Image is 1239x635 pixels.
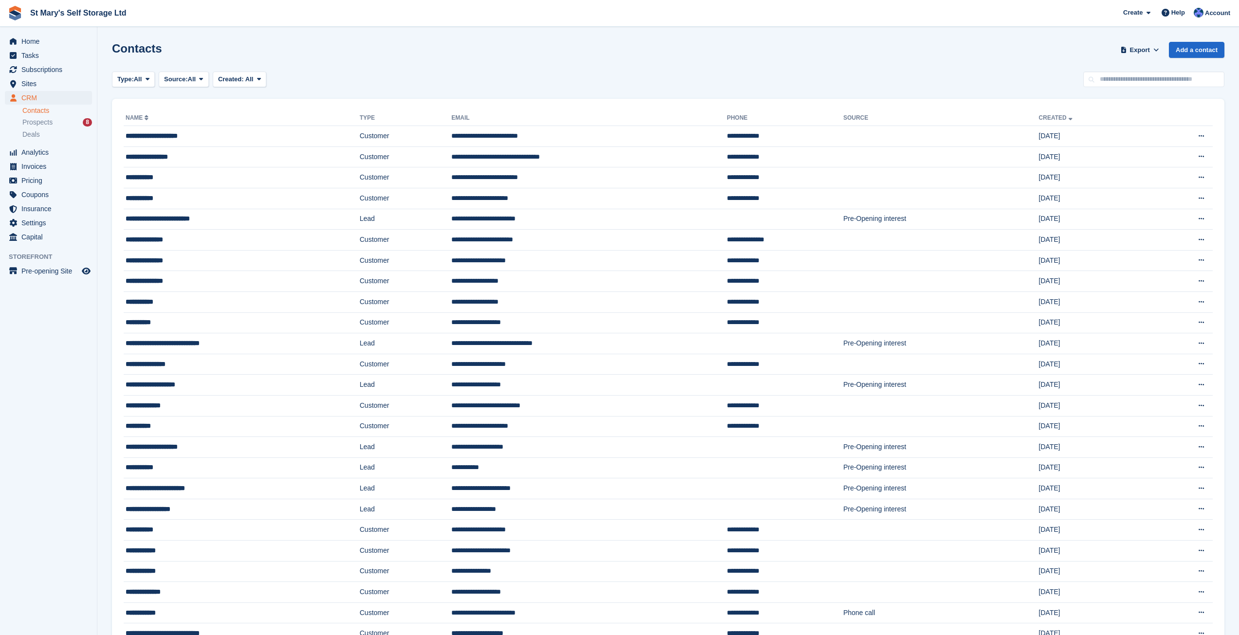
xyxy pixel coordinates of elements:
[22,129,92,140] a: Deals
[1039,478,1149,499] td: [DATE]
[360,146,452,167] td: Customer
[843,457,1038,478] td: Pre-Opening interest
[1039,146,1149,167] td: [DATE]
[360,478,452,499] td: Lead
[451,110,727,126] th: Email
[1039,602,1149,623] td: [DATE]
[21,230,80,244] span: Capital
[134,74,142,84] span: All
[1039,167,1149,188] td: [DATE]
[1039,561,1149,582] td: [DATE]
[1039,114,1074,121] a: Created
[164,74,187,84] span: Source:
[1169,42,1224,58] a: Add a contact
[21,160,80,173] span: Invoices
[360,312,452,333] td: Customer
[5,91,92,105] a: menu
[1039,271,1149,292] td: [DATE]
[21,216,80,230] span: Settings
[188,74,196,84] span: All
[21,188,80,201] span: Coupons
[1205,8,1230,18] span: Account
[360,126,452,147] td: Customer
[360,395,452,416] td: Customer
[1039,126,1149,147] td: [DATE]
[117,74,134,84] span: Type:
[1039,520,1149,541] td: [DATE]
[360,209,452,230] td: Lead
[112,72,155,88] button: Type: All
[5,174,92,187] a: menu
[360,457,452,478] td: Lead
[245,75,254,83] span: All
[21,63,80,76] span: Subscriptions
[360,250,452,271] td: Customer
[843,375,1038,396] td: Pre-Opening interest
[1039,541,1149,562] td: [DATE]
[1039,395,1149,416] td: [DATE]
[1039,499,1149,520] td: [DATE]
[843,602,1038,623] td: Phone call
[5,35,92,48] a: menu
[360,230,452,251] td: Customer
[843,110,1038,126] th: Source
[5,202,92,216] a: menu
[8,6,22,20] img: stora-icon-8386f47178a22dfd0bd8f6a31ec36ba5ce8667c1dd55bd0f319d3a0aa187defe.svg
[360,499,452,520] td: Lead
[1039,582,1149,603] td: [DATE]
[1039,312,1149,333] td: [DATE]
[360,437,452,458] td: Lead
[218,75,244,83] span: Created:
[21,145,80,159] span: Analytics
[5,145,92,159] a: menu
[21,264,80,278] span: Pre-opening Site
[843,499,1038,520] td: Pre-Opening interest
[5,264,92,278] a: menu
[360,333,452,354] td: Lead
[1194,8,1203,18] img: Matthew Keenan
[21,49,80,62] span: Tasks
[360,271,452,292] td: Customer
[360,561,452,582] td: Customer
[213,72,266,88] button: Created: All
[1039,354,1149,375] td: [DATE]
[1039,416,1149,437] td: [DATE]
[360,520,452,541] td: Customer
[727,110,843,126] th: Phone
[360,167,452,188] td: Customer
[112,42,162,55] h1: Contacts
[26,5,130,21] a: St Mary's Self Storage Ltd
[1171,8,1185,18] span: Help
[1039,291,1149,312] td: [DATE]
[1039,375,1149,396] td: [DATE]
[1039,457,1149,478] td: [DATE]
[5,230,92,244] a: menu
[1130,45,1150,55] span: Export
[22,130,40,139] span: Deals
[159,72,209,88] button: Source: All
[5,188,92,201] a: menu
[5,216,92,230] a: menu
[126,114,150,121] a: Name
[1039,230,1149,251] td: [DATE]
[21,202,80,216] span: Insurance
[9,252,97,262] span: Storefront
[360,354,452,375] td: Customer
[80,265,92,277] a: Preview store
[1118,42,1161,58] button: Export
[1039,209,1149,230] td: [DATE]
[843,478,1038,499] td: Pre-Opening interest
[21,35,80,48] span: Home
[5,49,92,62] a: menu
[83,118,92,127] div: 8
[21,174,80,187] span: Pricing
[22,118,53,127] span: Prospects
[1039,188,1149,209] td: [DATE]
[843,437,1038,458] td: Pre-Opening interest
[21,91,80,105] span: CRM
[5,63,92,76] a: menu
[360,416,452,437] td: Customer
[1039,333,1149,354] td: [DATE]
[1039,437,1149,458] td: [DATE]
[360,188,452,209] td: Customer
